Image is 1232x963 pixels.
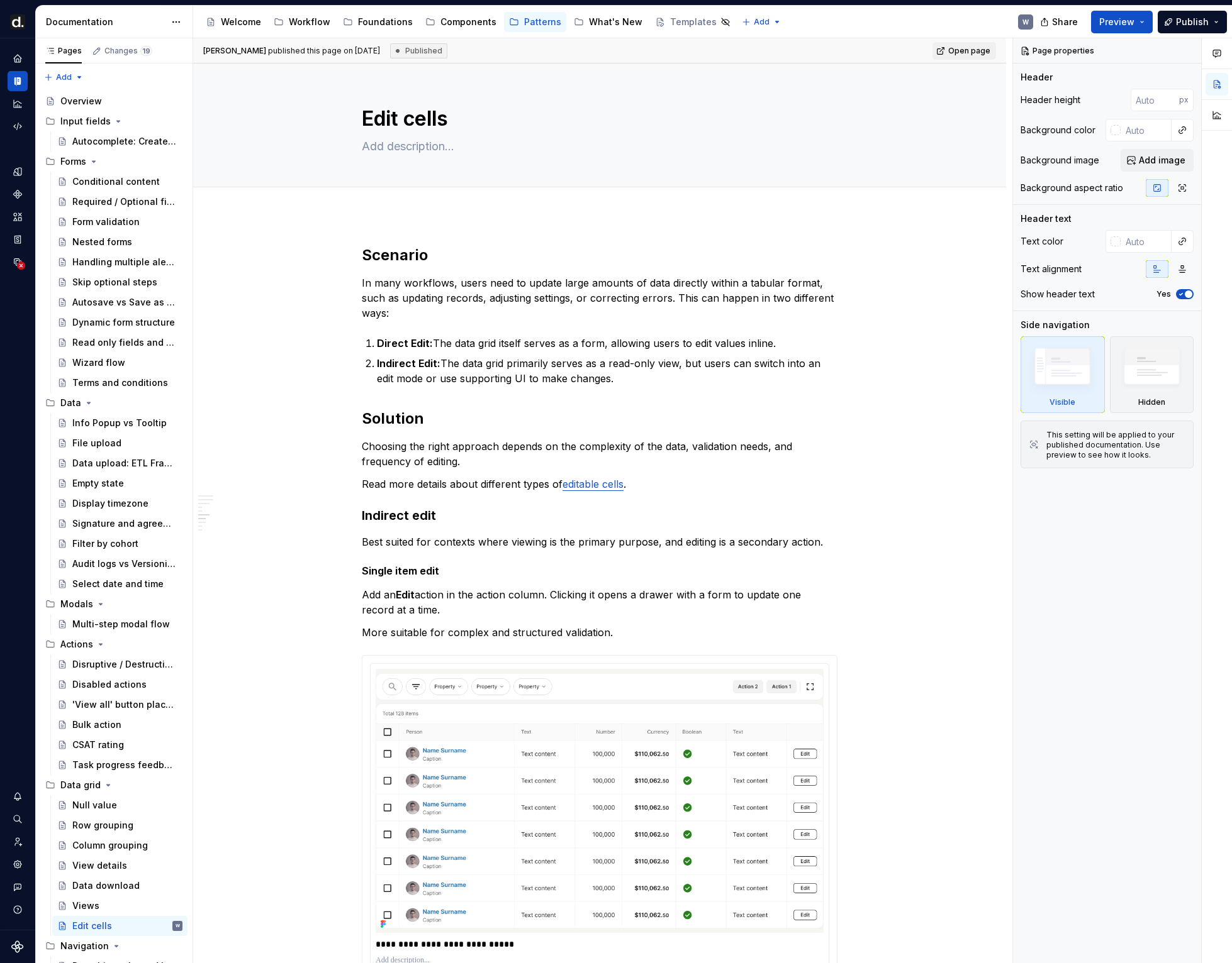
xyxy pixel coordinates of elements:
div: Empty state [72,477,124,490]
div: Changes [104,46,152,56]
div: Select date and time [72,578,164,590]
div: What's New [589,16,642,28]
a: Settings [8,854,28,874]
span: Preview [1099,16,1134,28]
div: Autocomplete: Create new item [72,135,176,148]
div: Invite team [8,832,28,852]
div: Background image [1021,154,1099,167]
div: Data grid [40,775,188,795]
div: This setting will be applied to your published documentation. Use preview to see how it looks. [1046,430,1185,460]
span: Open page [948,46,990,56]
input: Auto [1121,230,1172,253]
strong: Edit [396,588,415,601]
div: Display timezone [72,497,148,510]
a: Task progress feedback [52,755,188,775]
div: Null value [72,799,117,812]
a: Info Popup vs Tooltip [52,413,188,433]
div: Audit logs vs Versioning [72,558,176,570]
div: 'View all' button placement [72,698,176,711]
div: Input fields [40,111,188,131]
div: Conditional content [72,175,160,188]
a: Form validation [52,212,188,232]
svg: Supernova Logo [11,940,24,953]
span: [PERSON_NAME] [203,46,266,55]
span: Share [1052,16,1078,28]
div: Welcome [221,16,261,28]
div: Skip optional steps [72,276,157,289]
a: Terms and conditions [52,373,188,393]
p: Read more details about different types of . [362,476,837,492]
a: Storybook stories [8,229,28,250]
div: CSAT rating [72,739,124,751]
div: Visible [1021,336,1105,413]
a: Code automation [8,116,28,136]
div: Form validation [72,216,140,228]
div: Page tree [201,9,736,35]
div: W [1022,17,1029,27]
input: Auto [1131,89,1179,111]
a: Disabled actions [52,674,188,695]
div: Signature and agreement [72,517,176,530]
div: Wizard flow [72,356,125,369]
div: Navigation [60,940,109,952]
div: Forms [60,155,86,168]
div: Read only fields and controls [72,336,176,349]
a: File upload [52,433,188,453]
div: Row grouping [72,819,133,832]
div: Data download [72,879,140,892]
div: Navigation [40,936,188,956]
div: Forms [40,151,188,172]
div: Modals [60,598,93,610]
div: Published [390,43,447,58]
div: Handling multiple alerts [72,256,176,268]
a: Components [420,12,501,32]
div: Data sources [8,252,28,272]
div: Multi-step modal flow [72,618,170,630]
a: Documentation [8,71,28,91]
strong: Direct Edit: [377,337,433,349]
div: Disabled actions [72,678,147,691]
div: Show header text [1021,288,1095,300]
a: Wizard flow [52,353,188,373]
div: Side navigation [1021,319,1090,331]
textarea: Edit cells [359,104,835,134]
div: Overview [60,95,102,107]
div: Hidden [1138,397,1165,407]
button: Contact support [8,877,28,897]
a: Disruptive / Destructive actions [52,654,188,674]
div: Input fields [60,115,111,128]
a: Autosave vs Save as draft [52,292,188,312]
a: Open page [932,42,996,60]
a: Multi-step modal flow [52,614,188,634]
button: Notifications [8,786,28,806]
a: Data upload: ETL Framework [52,453,188,473]
a: Data download [52,876,188,896]
button: Publish [1158,11,1227,33]
div: View details [72,859,127,872]
button: Add [738,13,785,31]
a: Select date and time [52,574,188,594]
a: Dynamic form structure [52,312,188,333]
a: editable cells [563,478,624,490]
label: Yes [1156,289,1171,299]
a: Audit logs vs Versioning [52,554,188,574]
h3: Indirect edit [362,507,837,524]
button: Add [40,69,87,86]
a: Overview [40,91,188,111]
strong: Indirect Edit: [377,357,440,370]
div: Dynamic form structure [72,316,175,329]
div: Disruptive / Destructive actions [72,658,176,671]
div: Column grouping [72,839,148,852]
div: Modals [40,594,188,614]
a: Required / Optional field [52,192,188,212]
a: Components [8,184,28,204]
a: View details [52,856,188,876]
a: Nested forms [52,232,188,252]
a: Analytics [8,94,28,114]
a: 'View all' button placement [52,695,188,715]
p: More suitable for complex and structured validation. [362,625,837,640]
